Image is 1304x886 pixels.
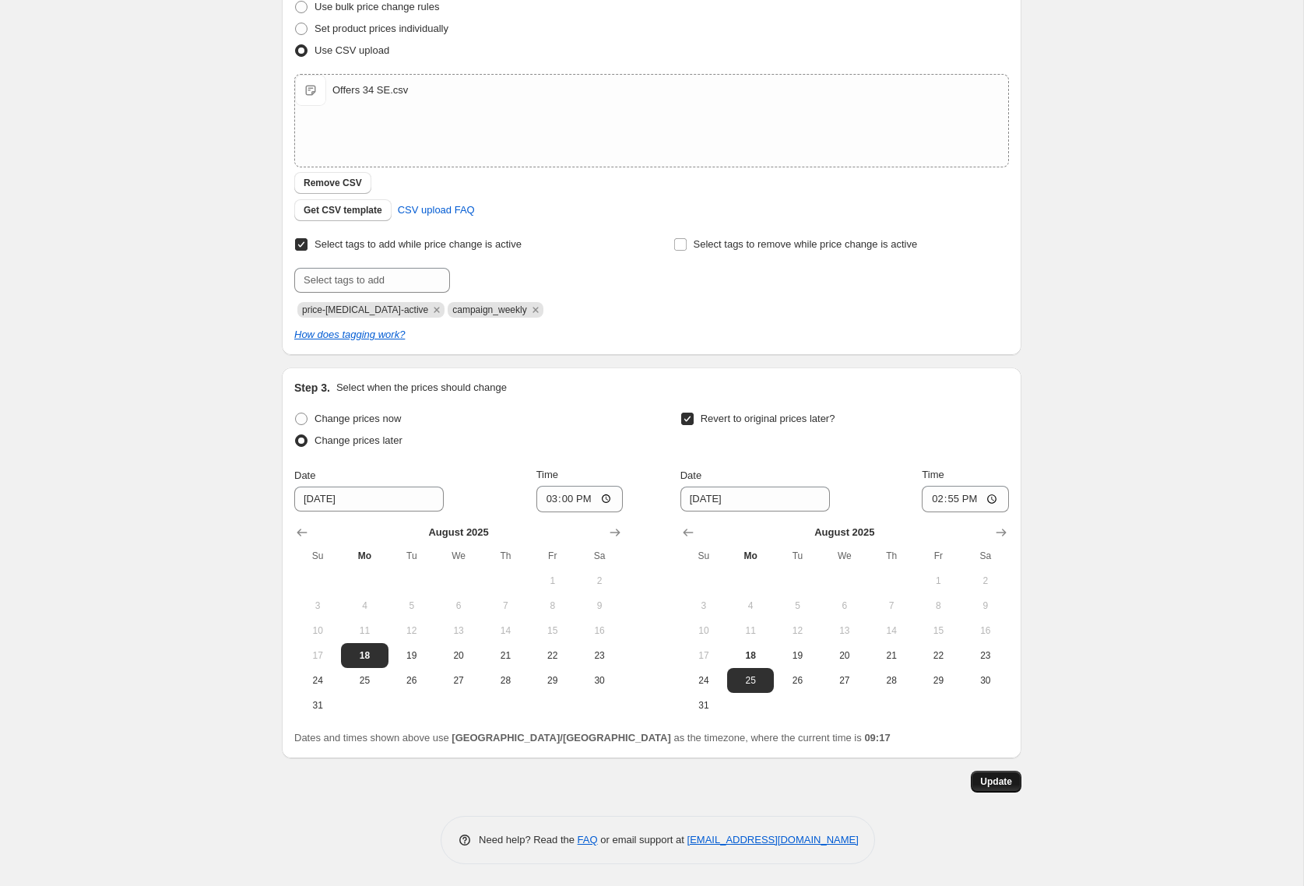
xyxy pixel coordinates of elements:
th: Thursday [868,543,915,568]
span: 13 [441,624,476,637]
button: Sunday August 31 2025 [294,693,341,718]
span: 28 [874,674,909,687]
span: 6 [828,599,862,612]
span: Remove CSV [304,177,362,189]
span: 3 [301,599,335,612]
span: 21 [874,649,909,662]
button: Sunday August 31 2025 [680,693,727,718]
button: Thursday August 7 2025 [868,593,915,618]
span: 2 [968,575,1003,587]
button: Tuesday August 12 2025 [774,618,821,643]
input: Select tags to add [294,268,450,293]
span: 23 [968,649,1003,662]
button: Show previous month, July 2025 [677,522,699,543]
button: Tuesday August 19 2025 [388,643,435,668]
span: 12 [780,624,814,637]
button: Show next month, September 2025 [604,522,626,543]
button: Wednesday August 20 2025 [435,643,482,668]
input: 8/18/2025 [680,487,830,512]
button: Show next month, September 2025 [990,522,1012,543]
span: 17 [301,649,335,662]
button: Thursday August 14 2025 [868,618,915,643]
span: Mo [347,550,381,562]
button: Saturday August 23 2025 [576,643,623,668]
button: Saturday August 30 2025 [576,668,623,693]
span: Use CSV upload [315,44,389,56]
span: 22 [921,649,955,662]
button: Show previous month, July 2025 [291,522,313,543]
button: Thursday August 14 2025 [482,618,529,643]
button: Thursday August 28 2025 [868,668,915,693]
button: Friday August 22 2025 [529,643,576,668]
button: Saturday August 30 2025 [962,668,1009,693]
span: Tu [780,550,814,562]
span: Fr [536,550,570,562]
span: 11 [347,624,381,637]
span: 9 [582,599,617,612]
th: Friday [915,543,961,568]
button: Tuesday August 19 2025 [774,643,821,668]
span: Sa [582,550,617,562]
b: [GEOGRAPHIC_DATA]/[GEOGRAPHIC_DATA] [452,732,670,744]
span: 15 [536,624,570,637]
button: Wednesday August 6 2025 [821,593,868,618]
h2: Step 3. [294,380,330,396]
span: 12 [395,624,429,637]
th: Tuesday [774,543,821,568]
button: Tuesday August 12 2025 [388,618,435,643]
button: Sunday August 10 2025 [680,618,727,643]
span: 1 [536,575,570,587]
button: Remove CSV [294,172,371,194]
button: Saturday August 9 2025 [576,593,623,618]
span: Th [488,550,522,562]
span: or email support at [598,834,687,846]
span: 22 [536,649,570,662]
i: How does tagging work? [294,329,405,340]
span: Th [874,550,909,562]
button: Sunday August 24 2025 [294,668,341,693]
span: 26 [395,674,429,687]
span: 2 [582,575,617,587]
span: Update [980,775,1012,788]
span: price-change-job-active [302,304,428,315]
span: 19 [780,649,814,662]
button: Update [971,771,1021,793]
span: 30 [968,674,1003,687]
span: Time [922,469,944,480]
button: Wednesday August 13 2025 [821,618,868,643]
button: Friday August 1 2025 [915,568,961,593]
button: Thursday August 28 2025 [482,668,529,693]
span: 8 [921,599,955,612]
span: 29 [921,674,955,687]
button: Saturday August 16 2025 [576,618,623,643]
button: Friday August 29 2025 [915,668,961,693]
button: Monday August 11 2025 [341,618,388,643]
a: CSV upload FAQ [388,198,484,223]
button: Remove campaign_weekly [529,303,543,317]
span: Date [680,469,701,481]
span: Revert to original prices later? [701,413,835,424]
th: Thursday [482,543,529,568]
button: Friday August 22 2025 [915,643,961,668]
button: Thursday August 7 2025 [482,593,529,618]
th: Wednesday [821,543,868,568]
span: Time [536,469,558,480]
button: Thursday August 21 2025 [868,643,915,668]
span: 26 [780,674,814,687]
span: Fr [921,550,955,562]
span: campaign_weekly [452,304,526,315]
span: 14 [488,624,522,637]
span: 18 [733,649,768,662]
button: Monday August 11 2025 [727,618,774,643]
button: Monday August 25 2025 [727,668,774,693]
th: Sunday [294,543,341,568]
span: Su [301,550,335,562]
button: Tuesday August 26 2025 [774,668,821,693]
span: 27 [441,674,476,687]
button: Saturday August 2 2025 [576,568,623,593]
span: Select tags to add while price change is active [315,238,522,250]
span: 20 [828,649,862,662]
span: Select tags to remove while price change is active [694,238,918,250]
button: Wednesday August 6 2025 [435,593,482,618]
span: 10 [687,624,721,637]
